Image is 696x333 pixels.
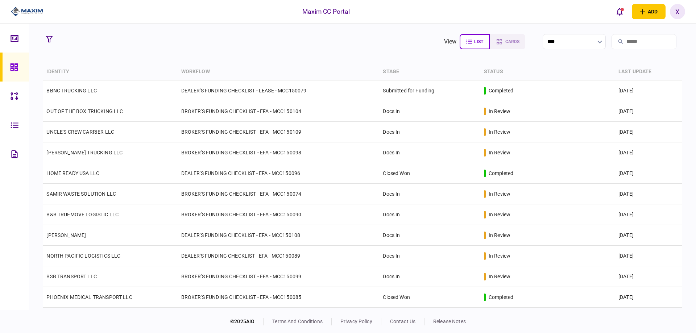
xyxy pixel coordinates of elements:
[379,63,480,80] th: stage
[46,150,123,155] a: [PERSON_NAME] TRUCKING LLC
[670,4,685,19] button: X
[379,142,480,163] td: Docs In
[178,184,380,204] td: BROKER'S FUNDING CHECKLIST - EFA - MCC150074
[46,212,119,217] a: B&B TRUEMOVE LOGISTIC LLC
[615,122,682,142] td: [DATE]
[474,39,483,44] span: list
[480,63,615,80] th: status
[46,253,120,259] a: NORTH PACIFIC LOGISTICS LLC
[178,246,380,266] td: DEALER'S FUNDING CHECKLIST - EFA - MCC150089
[178,225,380,246] td: DEALER'S FUNDING CHECKLIST - EFA - MCC150108
[390,319,415,324] a: contact us
[46,170,99,176] a: HOME READY USA LLC
[379,163,480,184] td: Closed Won
[489,108,510,115] div: in review
[615,308,682,328] td: [DATE]
[632,4,666,19] button: open adding identity options
[489,294,513,301] div: completed
[379,122,480,142] td: Docs In
[489,149,510,156] div: in review
[615,63,682,80] th: last update
[615,225,682,246] td: [DATE]
[615,80,682,101] td: [DATE]
[302,7,350,16] div: Maxim CC Portal
[178,80,380,101] td: DEALER'S FUNDING CHECKLIST - LEASE - MCC150079
[615,287,682,308] td: [DATE]
[615,184,682,204] td: [DATE]
[379,101,480,122] td: Docs In
[379,204,480,225] td: Docs In
[11,6,43,17] img: client company logo
[379,184,480,204] td: Docs In
[444,37,457,46] div: view
[46,294,132,300] a: PHOENIX MEDICAL TRANSPORT LLC
[178,63,380,80] th: workflow
[615,246,682,266] td: [DATE]
[379,287,480,308] td: Closed Won
[178,266,380,287] td: BROKER'S FUNDING CHECKLIST - EFA - MCC150099
[46,129,114,135] a: UNCLE'S CREW CARRIER LLC
[489,170,513,177] div: completed
[615,204,682,225] td: [DATE]
[489,232,510,239] div: in review
[43,63,177,80] th: identity
[489,87,513,94] div: completed
[178,204,380,225] td: BROKER'S FUNDING CHECKLIST - EFA - MCC150090
[46,88,97,93] a: BBNC TRUCKING LLC
[433,319,466,324] a: release notes
[489,190,510,197] div: in review
[46,191,116,197] a: SAMIR WASTE SOLUTION LLC
[46,232,86,238] a: [PERSON_NAME]
[178,142,380,163] td: BROKER'S FUNDING CHECKLIST - EFA - MCC150098
[379,80,480,101] td: Submitted for Funding
[615,142,682,163] td: [DATE]
[490,34,525,49] button: cards
[379,225,480,246] td: Docs In
[615,163,682,184] td: [DATE]
[178,308,380,328] td: BROKER'S FUNDING CHECKLIST - EFA - MCC150050
[615,101,682,122] td: [DATE]
[612,4,627,19] button: open notifications list
[615,266,682,287] td: [DATE]
[230,318,264,325] div: © 2025 AIO
[46,274,97,279] a: B3B TRANSPORT LLC
[489,211,510,218] div: in review
[489,128,510,136] div: in review
[379,266,480,287] td: Docs In
[489,273,510,280] div: in review
[340,319,372,324] a: privacy policy
[379,308,480,328] td: Closed Won
[178,287,380,308] td: BROKER'S FUNDING CHECKLIST - EFA - MCC150085
[272,319,323,324] a: terms and conditions
[178,101,380,122] td: BROKER'S FUNDING CHECKLIST - EFA - MCC150104
[460,34,490,49] button: list
[46,108,123,114] a: OUT OF THE BOX TRUCKING LLC
[178,122,380,142] td: BROKER'S FUNDING CHECKLIST - EFA - MCC150109
[178,163,380,184] td: DEALER'S FUNDING CHECKLIST - EFA - MCC150096
[505,39,519,44] span: cards
[489,252,510,259] div: in review
[379,246,480,266] td: Docs In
